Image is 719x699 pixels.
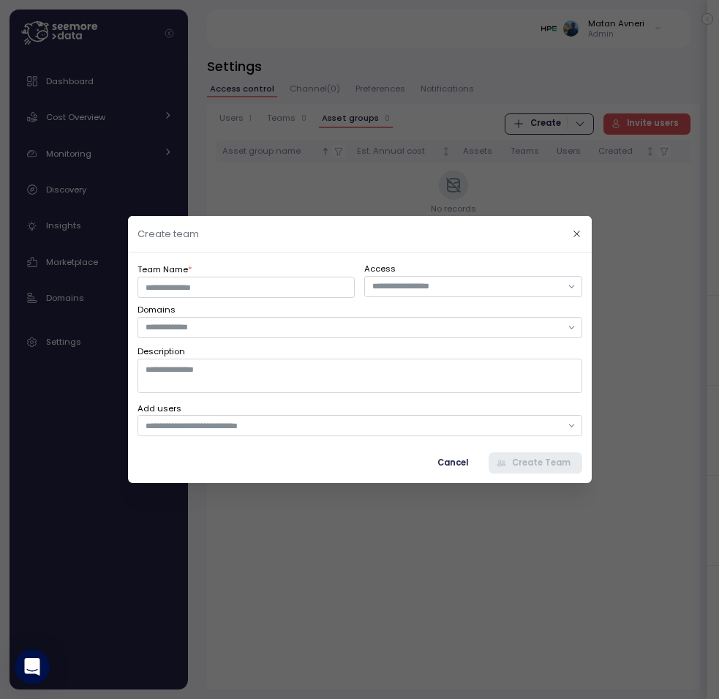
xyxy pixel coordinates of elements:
[138,345,185,359] label: Description
[512,453,571,473] span: Create Team
[15,649,50,684] div: Open Intercom Messenger
[138,403,582,416] label: Add users
[364,263,581,276] label: Access
[138,304,582,317] label: Domains
[138,229,199,239] h2: Create team
[138,263,192,277] label: Team Name
[489,452,582,474] button: Create Team
[437,453,467,473] span: Cancel
[426,452,479,474] button: Cancel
